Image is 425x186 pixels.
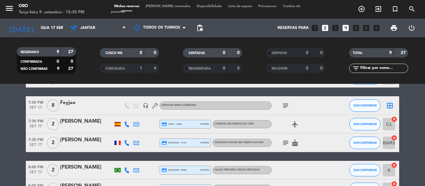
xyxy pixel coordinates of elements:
strong: 0 [320,66,324,70]
span: 2 [47,137,59,149]
span: set 17 [26,143,46,150]
strong: 4 [154,66,157,70]
i: looks_one [311,24,319,32]
i: filter_list [352,65,360,72]
span: Salão Principal: Mesas Privadas [214,169,260,171]
span: Cartões de presente [111,5,300,14]
span: REAGENDADA [189,67,211,70]
button: SEM CONFIRMAR [349,164,381,176]
span: [PERSON_NAME] semeadas [142,5,194,8]
span: RESERVADO [21,51,39,54]
i: cancel [391,135,397,141]
strong: 1 [140,66,142,70]
i: search [408,5,416,13]
span: pending_actions [196,24,203,32]
strong: 0 [71,59,74,64]
i: power_settings_new [408,24,415,32]
span: stripe [200,141,209,145]
i: border_all [386,102,394,109]
button: SEM CONFIRMAR [349,118,381,130]
i: add_box [372,24,381,32]
strong: 27 [68,66,74,71]
strong: 0 [237,66,241,70]
span: 2 [47,164,59,176]
span: CANCELADA [105,67,125,70]
strong: 0 [140,51,142,55]
span: SEM CONFIRMAR [353,122,377,126]
span: 7:30 PM [26,117,46,124]
i: credit_card [161,121,167,127]
div: LOG OUT [403,19,420,37]
div: Feyjao [60,99,113,107]
span: CONFIRMADA [21,60,42,63]
i: [DATE] [5,21,38,35]
span: CHECK INS [105,52,123,55]
span: SEM CONFIRMAR [353,168,377,172]
i: credit_card [161,167,167,173]
i: subject [282,139,289,147]
i: subject [282,102,289,109]
i: looks_5 [352,24,360,32]
span: visa * 1548 [161,121,182,127]
span: SEM CONFIRMAR [353,141,377,144]
i: headset_mic [143,103,148,108]
strong: 9 [57,50,59,54]
strong: 0 [237,51,241,55]
span: set 17 [26,124,46,131]
span: stripe [200,168,209,172]
i: credit_card [161,140,167,146]
span: 7:30 PM [26,98,46,106]
span: Nenhum menu atribuído [161,104,196,107]
i: looks_two [321,24,329,32]
strong: 0 [320,51,324,55]
span: master * 7114 [161,140,187,146]
span: Segundo andar: Em frente ao Bar [214,141,264,144]
strong: 0 [223,51,225,55]
i: cancel [391,162,397,168]
span: Reservas para [278,26,309,30]
span: stripe [200,122,209,126]
span: print [390,24,398,32]
span: Disponibilidade [194,5,225,8]
div: Oro [19,3,84,9]
span: 7:30 PM [26,136,46,143]
strong: 0 [154,51,157,55]
i: menu [5,4,14,13]
i: looks_3 [331,24,339,32]
i: exit_to_app [375,5,382,13]
span: Minhas reservas [111,5,142,8]
span: SERVIDOS [272,52,287,55]
span: Lista de espera [225,5,255,8]
span: SEM CONFIRMAR [353,104,377,107]
i: looks_6 [362,24,370,32]
strong: 27 [68,50,74,54]
strong: 0 [223,66,225,70]
span: set 17 [26,106,46,113]
i: turned_in_not [391,5,399,13]
span: NO-SHOW [272,67,287,70]
div: [PERSON_NAME] [60,136,113,144]
strong: 0 [306,51,308,55]
strong: 0 [306,66,308,70]
span: Pré-acessos [255,5,280,8]
span: set 17 [26,170,46,177]
i: looks_4 [342,24,350,32]
button: SEM CONFIRMAR [349,137,381,149]
i: arrow_drop_down [58,24,65,32]
span: master * 8392 [161,167,187,173]
i: add_circle_outline [358,5,365,13]
strong: 27 [401,51,407,55]
i: cancel [391,116,397,122]
span: NÃO CONFIRMAR [21,67,47,70]
span: TOTAL [353,52,362,55]
span: 2 [47,118,59,130]
div: [PERSON_NAME] [60,117,113,125]
div: [PERSON_NAME] [60,163,113,171]
span: 8 [47,99,59,112]
strong: 0 [57,59,59,64]
span: Cozinha: Em frente ao Chef [214,123,254,125]
button: SEM CONFIRMAR [349,99,381,112]
span: SENTADAS [189,52,205,55]
strong: 9 [389,51,392,55]
span: Jantar [80,26,95,30]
